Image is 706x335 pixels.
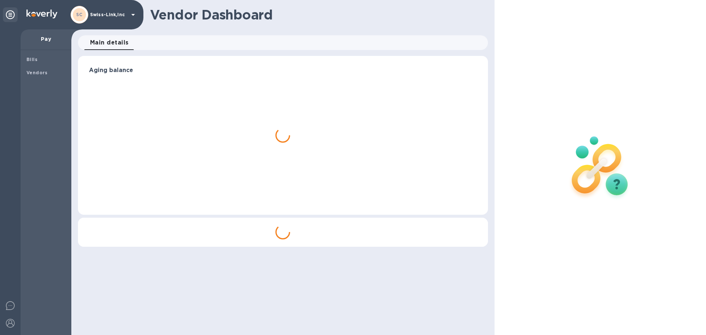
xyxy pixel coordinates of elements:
b: Vendors [26,70,48,75]
span: Main details [90,38,129,48]
img: Logo [26,10,57,18]
p: Swiss-Link,Inc [90,12,127,17]
b: Bills [26,57,38,62]
h3: Aging balance [89,67,477,74]
b: SC [76,12,83,17]
h1: Vendor Dashboard [150,7,483,22]
p: Pay [26,35,65,43]
div: Unpin categories [3,7,18,22]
